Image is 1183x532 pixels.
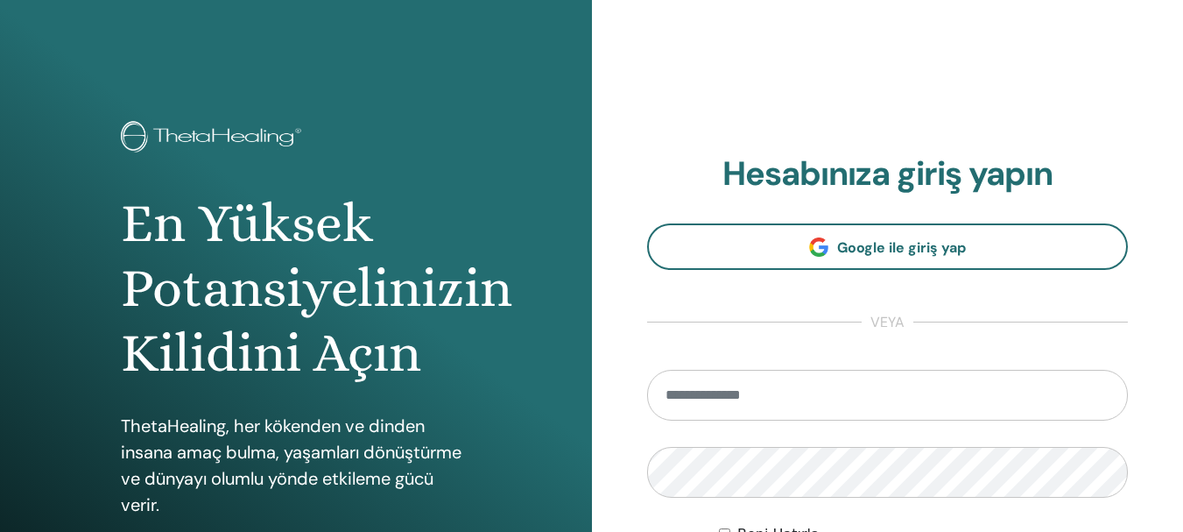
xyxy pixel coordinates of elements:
[647,154,1129,195] h2: Hesabınıza giriş yapın
[862,312,913,333] span: veya
[647,223,1129,270] a: Google ile giriş yap
[121,413,471,518] p: ThetaHealing, her kökenden ve dinden insana amaç bulma, yaşamları dönüştürme ve dünyayı olumlu yö...
[837,238,966,257] span: Google ile giriş yap
[121,191,471,387] h1: En Yüksek Potansiyelinizin Kilidini Açın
